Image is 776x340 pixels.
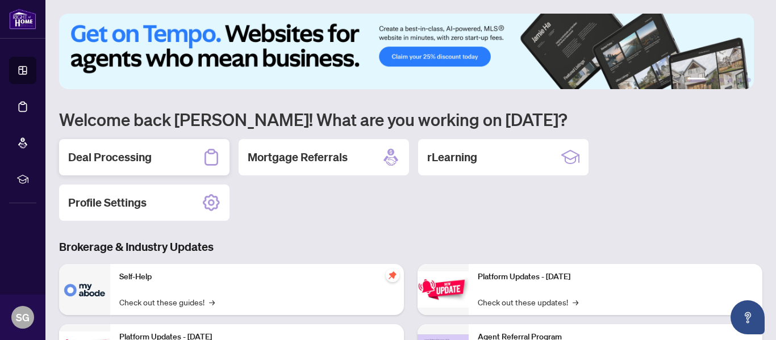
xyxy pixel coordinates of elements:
img: Platform Updates - June 23, 2025 [418,271,469,307]
button: 3 [719,78,724,82]
h2: Deal Processing [68,149,152,165]
h2: Mortgage Referrals [248,149,348,165]
p: Self-Help [119,271,395,283]
button: 6 [746,78,751,82]
h2: rLearning [427,149,477,165]
img: logo [9,9,36,30]
img: Self-Help [59,264,110,315]
button: Open asap [731,300,765,334]
h2: Profile Settings [68,195,147,211]
span: SG [16,309,30,325]
a: Check out these updates!→ [478,296,578,308]
h1: Welcome back [PERSON_NAME]! What are you working on [DATE]? [59,108,762,130]
button: 5 [737,78,742,82]
button: 2 [710,78,715,82]
p: Platform Updates - [DATE] [478,271,753,283]
span: → [573,296,578,308]
button: 1 [687,78,706,82]
a: Check out these guides!→ [119,296,215,308]
h3: Brokerage & Industry Updates [59,239,762,255]
button: 4 [728,78,733,82]
span: → [209,296,215,308]
span: pushpin [386,268,399,282]
img: Slide 0 [59,14,754,89]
